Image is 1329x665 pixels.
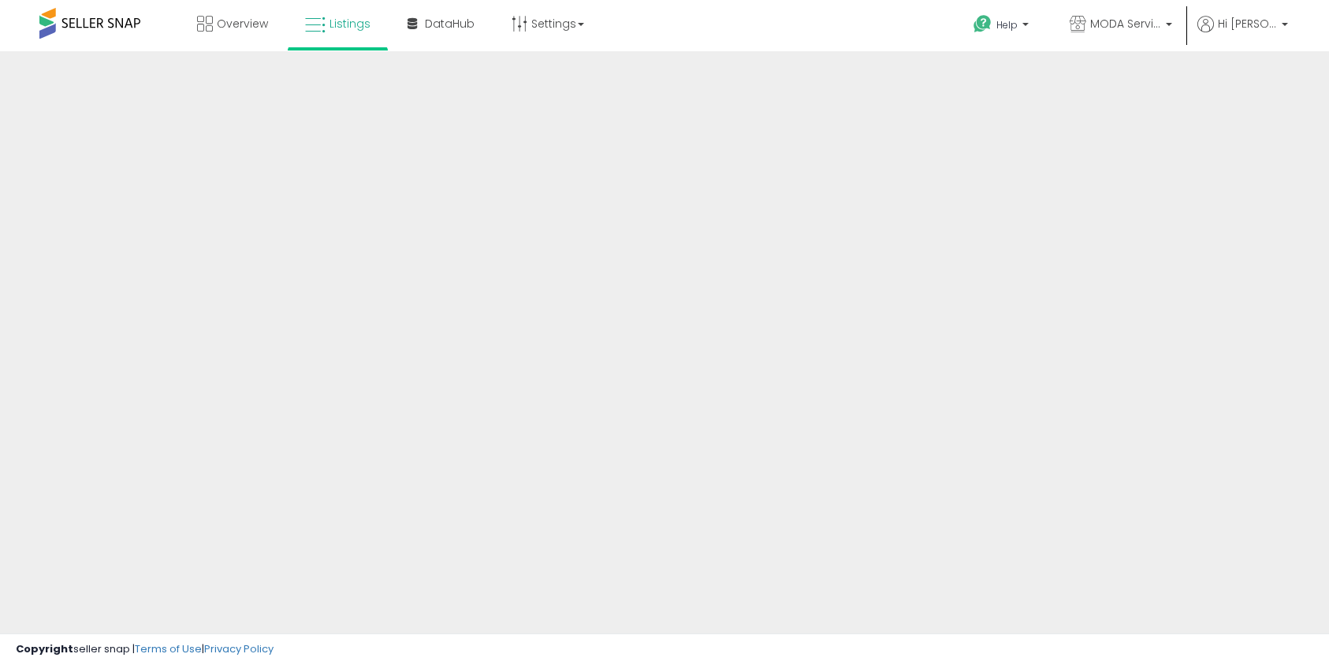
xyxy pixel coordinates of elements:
[1218,16,1277,32] span: Hi [PERSON_NAME]
[961,2,1044,51] a: Help
[996,18,1018,32] span: Help
[16,641,73,656] strong: Copyright
[135,641,202,656] a: Terms of Use
[1197,16,1288,51] a: Hi [PERSON_NAME]
[425,16,475,32] span: DataHub
[1090,16,1161,32] span: MODA Services Inc
[329,16,370,32] span: Listings
[16,642,274,657] div: seller snap | |
[204,641,274,656] a: Privacy Policy
[973,14,992,34] i: Get Help
[217,16,268,32] span: Overview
